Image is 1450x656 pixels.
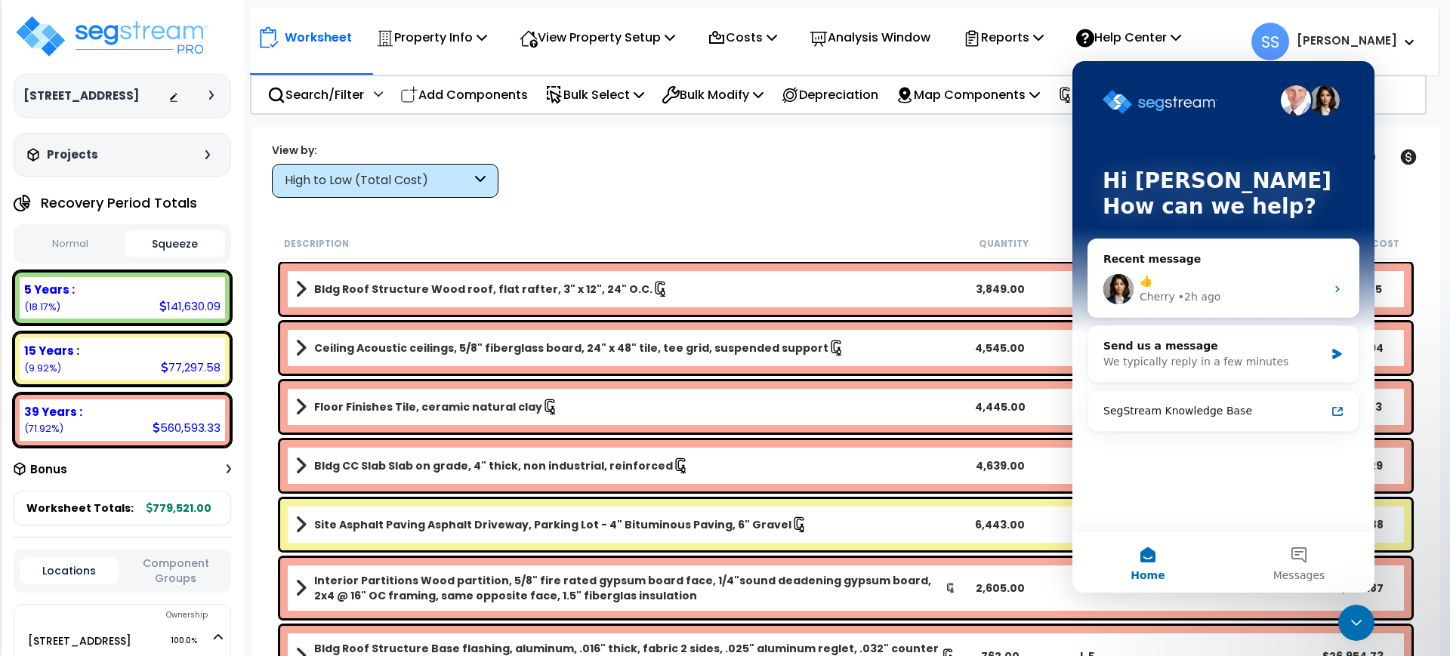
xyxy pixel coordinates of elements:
div: 4,639.00 [956,458,1044,473]
a: Assembly Title [295,279,956,300]
iframe: Intercom live chat [1072,61,1374,593]
span: Worksheet Totals: [26,500,134,516]
a: Assembly Title [295,337,956,359]
a: Assembly Title [295,455,956,476]
button: Squeeze [125,230,226,257]
h3: [STREET_ADDRESS] [23,88,139,103]
a: Assembly Title [295,573,956,603]
a: Assembly Title [295,514,956,535]
b: Interior Partitions Wood partition, 5/8" fire rated gypsum board face, 1/4"sound deadening gypsum... [314,573,946,603]
p: Worksheet [285,27,352,48]
a: [STREET_ADDRESS] 100.0% [28,633,131,648]
p: Property Info [376,27,487,48]
b: 15 Years : [24,343,79,359]
div: $27,077.87 [1309,581,1397,596]
p: Depreciation [781,85,878,105]
p: Help Center [1076,27,1181,48]
b: Site Asphalt Paving Asphalt Driveway, Parking Lot - 4" Bituminous Paving, 6" Gravel [314,517,791,532]
img: logo_pro_r.png [14,14,210,59]
a: Assembly Title [295,396,956,417]
div: 77,297.58 [161,359,221,375]
div: S.F. [1044,458,1133,473]
div: 4,445.00 [956,399,1044,414]
b: 779,521.00 [147,500,211,516]
div: SF [1044,517,1133,532]
p: Costs [708,27,777,48]
h4: Recovery Period Totals [41,196,197,211]
div: S.F. [1044,581,1133,596]
div: High to Low (Total Cost) [285,172,471,189]
b: [PERSON_NAME] [1297,32,1397,48]
div: 141,630.09 [159,298,221,314]
div: 6,443.00 [956,517,1044,532]
div: 3,849.00 [956,282,1044,297]
p: View Property Setup [520,27,675,48]
p: Bulk Modify [662,85,764,105]
b: 5 Years : [24,282,75,297]
p: Squeeze [1057,85,1140,105]
p: Reports [963,27,1044,48]
b: Bldg Roof Structure Wood roof, flat rafter, 3" x 12", 24" O.C. [314,282,652,297]
small: (9.92%) [24,362,61,374]
button: Locations [20,557,119,584]
div: Ownership [45,606,230,624]
div: S.F. [1044,282,1133,297]
p: Analysis Window [810,27,930,48]
div: View by: [272,143,498,158]
button: Component Groups [126,555,225,587]
p: Bulk Select [545,85,644,105]
small: (18.17%) [24,300,60,313]
div: S.F. [1044,399,1133,414]
b: Floor Finishes Tile, ceramic natural clay [314,399,542,414]
p: Add Components [400,85,528,105]
h3: Bonus [30,464,67,476]
p: Search/Filter [267,85,364,105]
span: 100.0% [171,632,211,650]
small: Quantity [979,238,1029,250]
h3: Projects [47,147,98,162]
small: (71.92%) [24,422,63,435]
div: 560,593.33 [153,420,221,436]
div: 2,605.00 [956,581,1044,596]
button: Normal [20,231,121,257]
b: Bldg CC Slab Slab on grade, 4" thick, non industrial, reinforced [314,458,673,473]
small: Description [284,238,349,250]
div: S.F. [1044,340,1133,356]
p: Map Components [896,85,1040,105]
b: Ceiling Acoustic ceilings, 5/8" fiberglass board, 24" x 48" tile, tee grid, suspended support [314,340,828,356]
span: SS [1251,23,1289,60]
div: Add Components [392,77,536,112]
b: 39 Years : [24,404,82,420]
div: Depreciation [773,77,887,112]
div: 4,545.00 [956,340,1044,356]
iframe: Intercom live chat [1338,605,1374,641]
